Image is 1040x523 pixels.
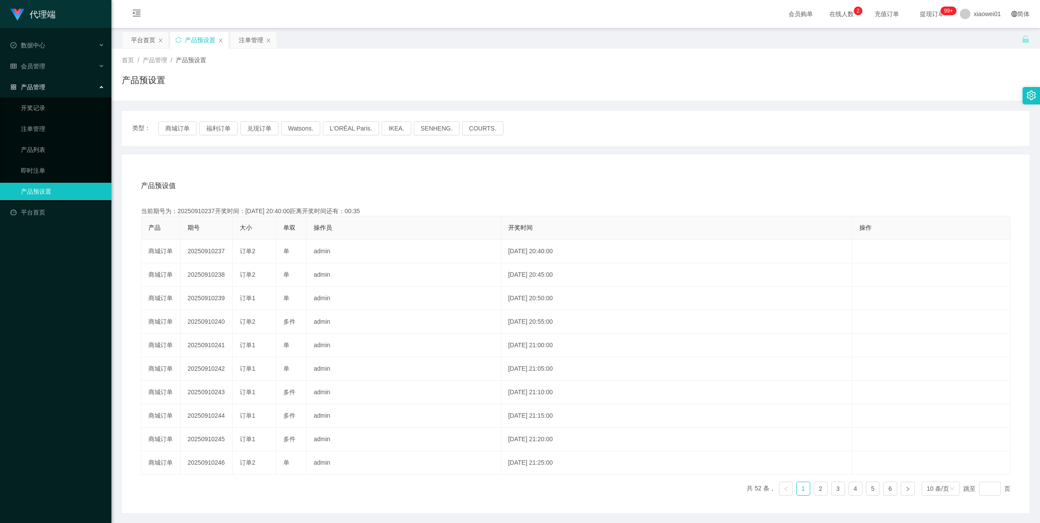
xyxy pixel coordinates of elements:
span: 订单1 [240,342,255,349]
span: 多件 [283,318,295,325]
td: 商城订单 [141,287,181,310]
i: 图标: check-circle-o [10,42,17,48]
span: 数据中心 [10,42,45,49]
td: [DATE] 20:40:00 [501,240,852,263]
i: 图标: appstore-o [10,84,17,90]
li: 5 [866,482,880,496]
i: 图标: setting [1027,91,1036,100]
span: 类型： [132,121,158,135]
a: 3 [832,482,845,495]
li: 6 [883,482,897,496]
span: 会员管理 [10,63,45,70]
span: 产品管理 [143,57,167,64]
td: 商城订单 [141,334,181,357]
i: 图标: close [266,38,271,43]
button: 兑现订单 [240,121,278,135]
td: 20250910241 [181,334,233,357]
span: 在线人数 [825,11,858,17]
td: 20250910240 [181,310,233,334]
span: 订单2 [240,248,255,255]
button: COURTS. [462,121,503,135]
i: 图标: close [158,38,163,43]
td: [DATE] 21:15:00 [501,404,852,428]
td: 20250910243 [181,381,233,404]
button: Watsons. [281,121,320,135]
h1: 代理端 [30,0,56,28]
a: 产品预设置 [21,183,104,200]
td: [DATE] 20:45:00 [501,263,852,287]
td: 20250910245 [181,428,233,451]
td: 商城订单 [141,428,181,451]
i: 图标: menu-fold [122,0,151,28]
span: 订单1 [240,365,255,372]
span: 产品预设值 [141,181,176,191]
li: 1 [796,482,810,496]
td: 商城订单 [141,240,181,263]
li: 3 [831,482,845,496]
span: 首页 [122,57,134,64]
div: 10 条/页 [927,482,949,495]
button: IKEA. [382,121,411,135]
td: 20250910244 [181,404,233,428]
span: / [171,57,172,64]
span: 单 [283,295,289,302]
span: 订单1 [240,412,255,419]
span: 单 [283,459,289,466]
i: 图标: unlock [1022,35,1030,43]
td: [DATE] 20:50:00 [501,287,852,310]
td: 商城订单 [141,310,181,334]
td: [DATE] 21:10:00 [501,381,852,404]
td: 商城订单 [141,357,181,381]
td: 20250910246 [181,451,233,475]
td: [DATE] 21:00:00 [501,334,852,357]
td: admin [307,381,501,404]
span: 单 [283,271,289,278]
td: admin [307,310,501,334]
td: 商城订单 [141,381,181,404]
div: 注单管理 [239,32,263,48]
td: admin [307,451,501,475]
a: 1 [797,482,810,495]
td: 20250910239 [181,287,233,310]
span: 订单1 [240,389,255,396]
td: admin [307,287,501,310]
sup: 1157 [941,7,956,15]
li: 共 52 条， [747,482,775,496]
td: 20250910242 [181,357,233,381]
span: 产品 [148,224,161,231]
a: 5 [866,482,879,495]
a: 代理端 [10,10,56,17]
span: 操作 [859,224,872,231]
li: 上一页 [779,482,793,496]
td: 20250910237 [181,240,233,263]
span: 充值订单 [870,11,903,17]
td: 20250910238 [181,263,233,287]
li: 4 [849,482,862,496]
td: admin [307,404,501,428]
td: 商城订单 [141,451,181,475]
span: 多件 [283,412,295,419]
a: 开奖记录 [21,99,104,117]
td: admin [307,263,501,287]
a: 即时注单 [21,162,104,179]
i: 图标: table [10,63,17,69]
span: 单双 [283,224,295,231]
td: [DATE] 21:20:00 [501,428,852,451]
td: admin [307,240,501,263]
li: 下一页 [901,482,915,496]
span: 订单1 [240,436,255,443]
i: 图标: global [1011,11,1017,17]
td: [DATE] 20:55:00 [501,310,852,334]
div: 当前期号为：20250910237开奖时间：[DATE] 20:40:00距离开奖时间还有：00:35 [141,207,1010,216]
span: 单 [283,342,289,349]
i: 图标: sync [175,37,181,43]
sup: 2 [854,7,862,15]
span: 多件 [283,436,295,443]
td: 商城订单 [141,263,181,287]
td: admin [307,428,501,451]
li: 2 [814,482,828,496]
i: 图标: left [783,486,788,492]
p: 2 [856,7,859,15]
span: 提现订单 [916,11,949,17]
span: 单 [283,248,289,255]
